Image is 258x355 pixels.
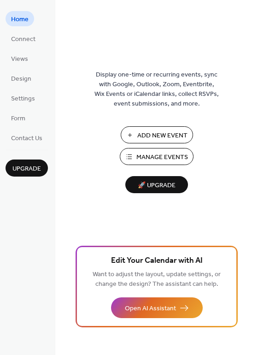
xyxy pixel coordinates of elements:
[6,51,34,66] a: Views
[120,148,193,165] button: Manage Events
[6,160,48,177] button: Upgrade
[93,268,221,290] span: Want to adjust the layout, update settings, or change the design? The assistant can help.
[136,153,188,162] span: Manage Events
[6,31,41,46] a: Connect
[6,71,37,86] a: Design
[11,114,25,124] span: Form
[11,15,29,24] span: Home
[131,179,182,192] span: 🚀 Upgrade
[125,304,176,314] span: Open AI Assistant
[137,131,188,141] span: Add New Event
[6,11,34,26] a: Home
[94,70,219,109] span: Display one-time or recurring events, sync with Google, Outlook, Zoom, Eventbrite, Wix Events or ...
[111,297,203,318] button: Open AI Assistant
[121,126,193,143] button: Add New Event
[11,54,28,64] span: Views
[6,110,31,125] a: Form
[11,134,42,143] span: Contact Us
[12,164,41,174] span: Upgrade
[6,130,48,145] a: Contact Us
[125,176,188,193] button: 🚀 Upgrade
[11,35,35,44] span: Connect
[11,74,31,84] span: Design
[11,94,35,104] span: Settings
[111,254,203,267] span: Edit Your Calendar with AI
[6,90,41,106] a: Settings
